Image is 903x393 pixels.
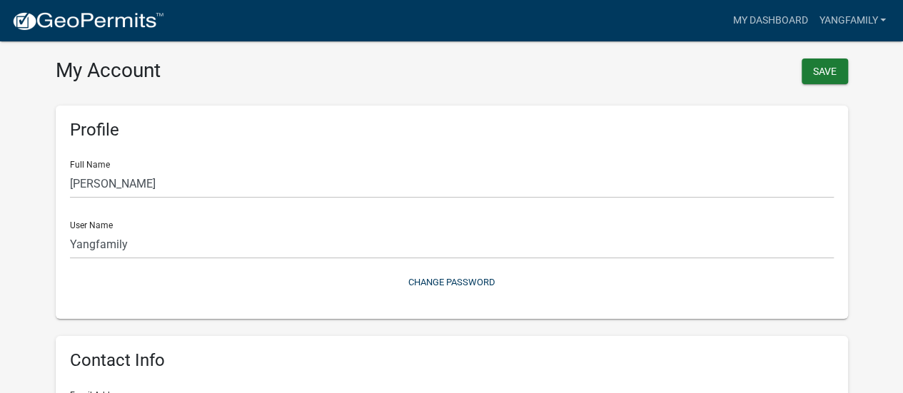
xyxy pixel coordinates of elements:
[70,350,834,371] h6: Contact Info
[802,58,848,84] button: Save
[70,270,834,294] button: Change Password
[727,7,813,34] a: My Dashboard
[70,120,834,141] h6: Profile
[813,7,892,34] a: Yangfamily
[56,58,441,83] h3: My Account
